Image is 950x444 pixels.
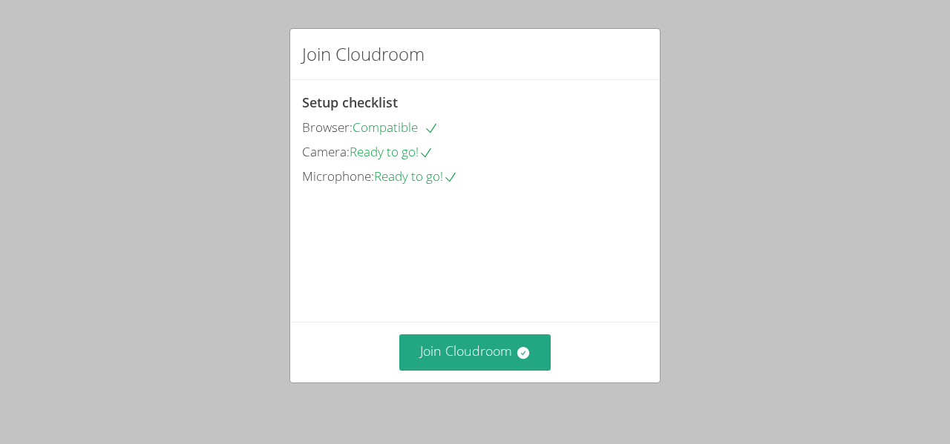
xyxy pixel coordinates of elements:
[302,143,350,160] span: Camera:
[353,119,439,136] span: Compatible
[302,41,425,67] h2: Join Cloudroom
[302,119,353,136] span: Browser:
[302,168,374,185] span: Microphone:
[399,334,551,371] button: Join Cloudroom
[302,93,398,111] span: Setup checklist
[350,143,433,160] span: Ready to go!
[374,168,458,185] span: Ready to go!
